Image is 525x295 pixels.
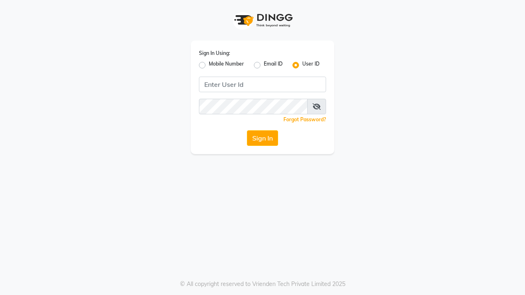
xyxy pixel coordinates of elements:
[247,130,278,146] button: Sign In
[209,60,244,70] label: Mobile Number
[199,99,308,114] input: Username
[230,8,295,32] img: logo1.svg
[199,77,326,92] input: Username
[283,116,326,123] a: Forgot Password?
[302,60,320,70] label: User ID
[264,60,283,70] label: Email ID
[199,50,230,57] label: Sign In Using:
